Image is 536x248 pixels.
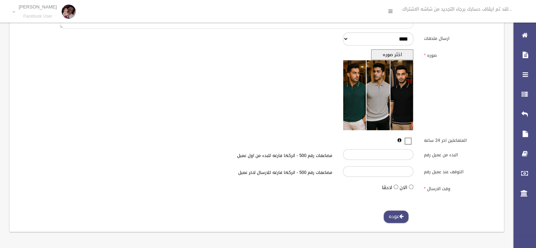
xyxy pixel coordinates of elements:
[383,210,409,223] a: عوده
[419,32,500,42] label: ارسال ملحقات
[419,183,500,193] label: وقت الارسال
[19,4,57,10] p: [PERSON_NAME]
[419,49,500,59] label: صوره
[141,170,333,175] h6: مضاعفات رقم 500 - اتركها فارغه للارسال لاخر عميل
[400,183,407,192] label: الان
[343,60,413,131] img: معاينه الصوره
[19,14,57,19] small: Facebook User
[419,134,500,144] label: المتفاعلين اخر 24 ساعه
[371,49,413,60] button: اختر صوره
[141,153,333,158] h6: مضاعفات رقم 500 - اتركها فارغه للبدء من اول عميل
[382,183,392,192] label: لاحقا
[419,149,500,159] label: البدء من عميل رقم
[419,166,500,176] label: التوقف عند عميل رقم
